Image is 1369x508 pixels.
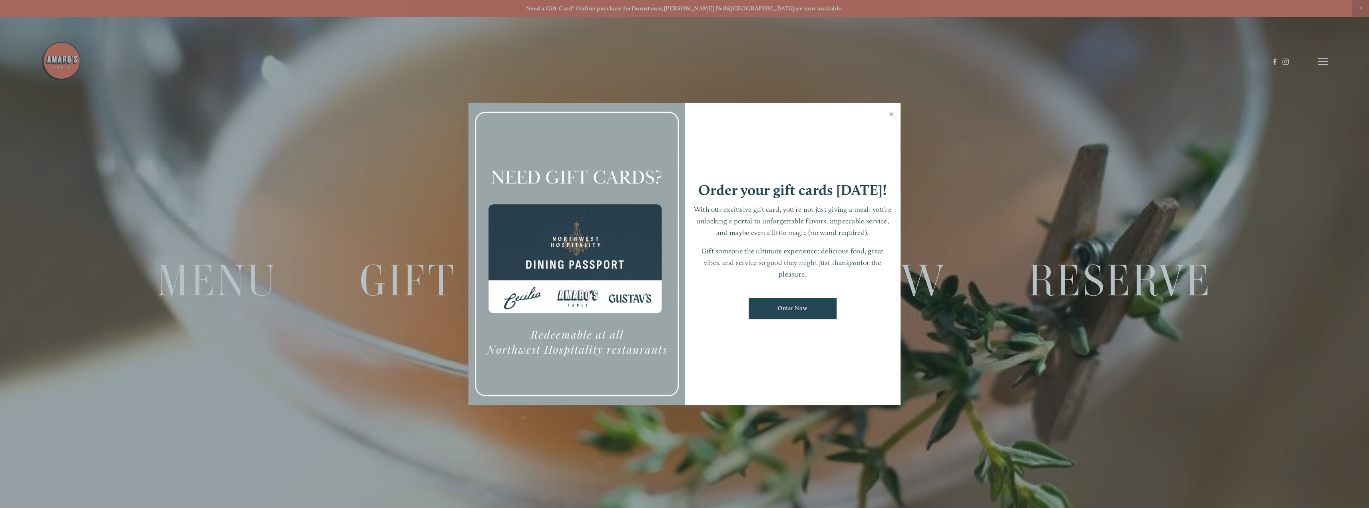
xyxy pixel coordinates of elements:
a: Order Now [749,298,837,319]
h1: Order your gift cards [DATE]! [698,183,887,197]
a: Close [884,104,899,126]
p: Gift someone the ultimate experience: delicious food, great vibes, and service so good they might... [693,245,893,280]
p: With our exclusive gift card, you’re not just giving a meal; you’re unlocking a portal to unforge... [693,204,893,238]
em: you [850,258,861,267]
